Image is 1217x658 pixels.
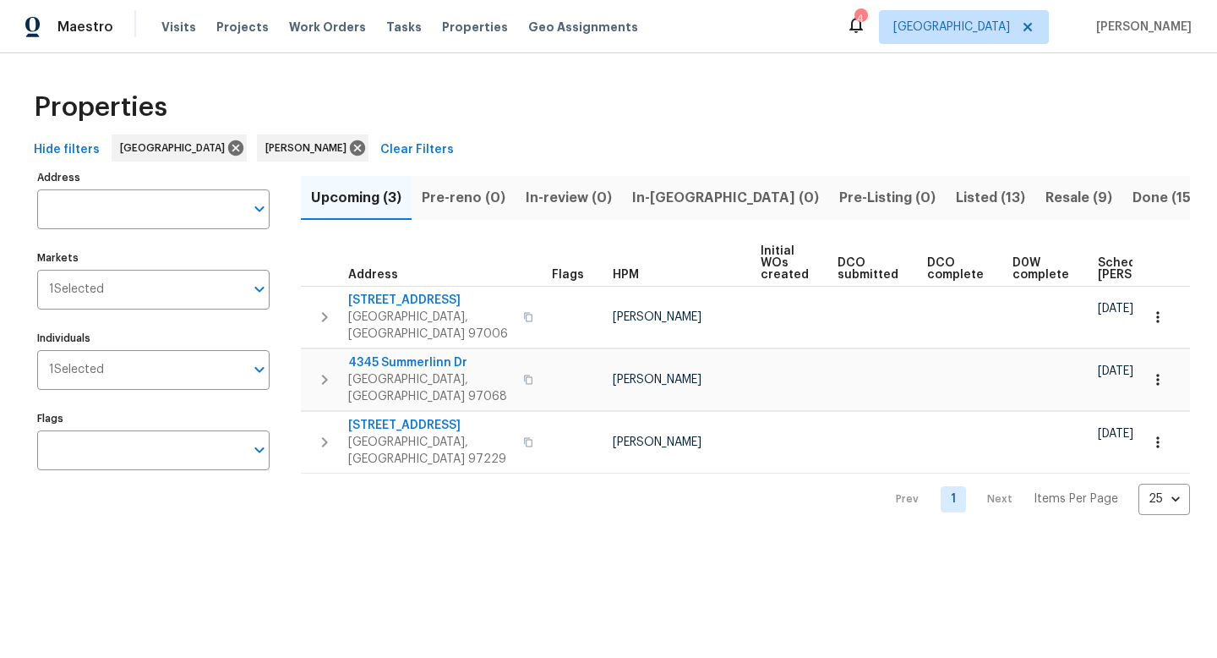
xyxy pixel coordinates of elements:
[37,253,270,263] label: Markets
[248,358,271,381] button: Open
[552,269,584,281] span: Flags
[248,197,271,221] button: Open
[422,186,505,210] span: Pre-reno (0)
[348,269,398,281] span: Address
[216,19,269,36] span: Projects
[613,311,701,323] span: [PERSON_NAME]
[1098,428,1133,440] span: [DATE]
[380,140,454,161] span: Clear Filters
[526,186,612,210] span: In-review (0)
[1138,477,1190,521] div: 25
[442,19,508,36] span: Properties
[1089,19,1192,36] span: [PERSON_NAME]
[289,19,366,36] span: Work Orders
[613,436,701,448] span: [PERSON_NAME]
[1012,257,1069,281] span: D0W complete
[34,99,167,116] span: Properties
[1098,365,1133,377] span: [DATE]
[348,417,513,434] span: [STREET_ADDRESS]
[838,257,898,281] span: DCO submitted
[27,134,106,166] button: Hide filters
[839,186,936,210] span: Pre-Listing (0)
[927,257,984,281] span: DCO complete
[112,134,247,162] div: [GEOGRAPHIC_DATA]
[1132,186,1204,210] span: Done (157)
[880,484,1190,515] nav: Pagination Navigation
[265,140,353,156] span: [PERSON_NAME]
[893,19,1010,36] span: [GEOGRAPHIC_DATA]
[956,186,1025,210] span: Listed (13)
[37,173,270,183] label: Address
[257,134,368,162] div: [PERSON_NAME]
[386,21,422,33] span: Tasks
[120,140,232,156] span: [GEOGRAPHIC_DATA]
[374,134,461,166] button: Clear Filters
[37,333,270,343] label: Individuals
[348,354,513,371] span: 4345 Summerlinn Dr
[49,282,104,297] span: 1 Selected
[1098,257,1193,281] span: Scheduled [PERSON_NAME]
[348,371,513,405] span: [GEOGRAPHIC_DATA], [GEOGRAPHIC_DATA] 97068
[632,186,819,210] span: In-[GEOGRAPHIC_DATA] (0)
[761,245,809,281] span: Initial WOs created
[348,309,513,343] span: [GEOGRAPHIC_DATA], [GEOGRAPHIC_DATA] 97006
[1098,303,1133,315] span: [DATE]
[613,374,701,386] span: [PERSON_NAME]
[1034,491,1118,507] p: Items Per Page
[161,19,196,36] span: Visits
[854,10,866,27] div: 4
[34,140,100,161] span: Hide filters
[311,186,401,210] span: Upcoming (3)
[49,363,104,377] span: 1 Selected
[348,434,513,468] span: [GEOGRAPHIC_DATA], [GEOGRAPHIC_DATA] 97229
[941,486,966,513] a: Goto page 1
[248,438,271,462] button: Open
[348,292,513,309] span: [STREET_ADDRESS]
[248,277,271,301] button: Open
[1045,186,1112,210] span: Resale (9)
[613,269,639,281] span: HPM
[57,19,113,36] span: Maestro
[37,414,270,424] label: Flags
[528,19,638,36] span: Geo Assignments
